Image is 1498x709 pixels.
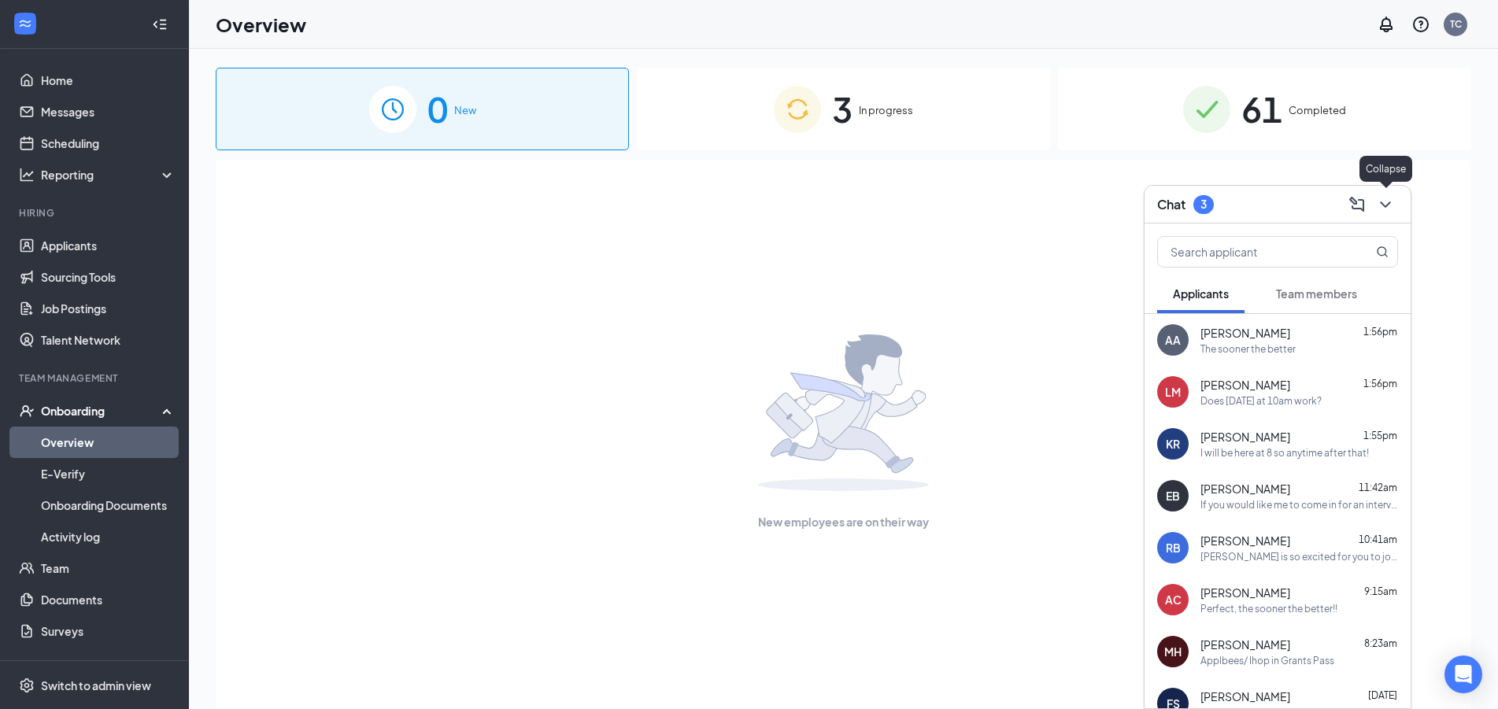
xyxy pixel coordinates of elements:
[758,513,929,530] span: New employees are on their way
[1200,377,1290,393] span: [PERSON_NAME]
[1166,540,1181,556] div: RB
[1173,286,1229,301] span: Applicants
[19,678,35,693] svg: Settings
[1200,689,1290,704] span: [PERSON_NAME]
[1377,15,1396,34] svg: Notifications
[41,127,176,159] a: Scheduling
[1450,17,1462,31] div: TC
[1363,326,1397,338] span: 1:56pm
[1376,246,1389,258] svg: MagnifyingGlass
[19,403,35,419] svg: UserCheck
[41,167,176,183] div: Reporting
[1364,585,1397,597] span: 9:15am
[1200,446,1369,460] div: I will be here at 8 so anytime after that!
[1345,192,1370,217] button: ComposeMessage
[1444,655,1482,693] div: Open Intercom Messenger
[1359,156,1412,182] div: Collapse
[1200,585,1290,600] span: [PERSON_NAME]
[41,427,176,458] a: Overview
[1241,82,1282,136] span: 61
[17,16,33,31] svg: WorkstreamLogo
[41,584,176,615] a: Documents
[427,82,448,136] span: 0
[41,261,176,293] a: Sourcing Tools
[19,206,172,220] div: Hiring
[1200,429,1290,445] span: [PERSON_NAME]
[1200,342,1296,356] div: The sooner the better
[41,96,176,127] a: Messages
[1200,550,1398,563] div: [PERSON_NAME] is so excited for you to join our team! Do you know anyone else who might be intere...
[1200,498,1398,511] div: If you would like me to come in for an interview [DATE] I am available to do so. Would you please...
[41,678,151,693] div: Switch to admin view
[1157,196,1185,213] h3: Chat
[152,17,168,32] svg: Collapse
[41,403,162,419] div: Onboarding
[1200,481,1290,497] span: [PERSON_NAME]
[41,230,176,261] a: Applicants
[41,293,176,324] a: Job Postings
[1165,592,1182,607] div: AC
[41,521,176,552] a: Activity log
[1364,637,1397,649] span: 8:23am
[1376,195,1395,214] svg: ChevronDown
[1165,384,1181,400] div: LM
[832,82,853,136] span: 3
[454,102,476,118] span: New
[1363,430,1397,441] span: 1:55pm
[1200,533,1290,548] span: [PERSON_NAME]
[1289,102,1346,118] span: Completed
[1166,436,1180,452] div: KR
[41,458,176,489] a: E-Verify
[1276,286,1357,301] span: Team members
[1359,534,1397,545] span: 10:41am
[19,371,172,385] div: Team Management
[19,167,35,183] svg: Analysis
[41,489,176,521] a: Onboarding Documents
[1200,602,1337,615] div: Perfect, the sooner the better!!
[1158,237,1345,267] input: Search applicant
[41,65,176,96] a: Home
[1164,644,1182,659] div: MH
[41,324,176,356] a: Talent Network
[1200,198,1207,211] div: 3
[1165,332,1181,348] div: AA
[1359,482,1397,493] span: 11:42am
[1200,325,1290,341] span: [PERSON_NAME]
[41,615,176,647] a: Surveys
[41,552,176,584] a: Team
[1200,394,1322,408] div: Does [DATE] at 10am work?
[1166,488,1180,504] div: EB
[1200,637,1290,652] span: [PERSON_NAME]
[1363,378,1397,390] span: 1:56pm
[1348,195,1367,214] svg: ComposeMessage
[1200,654,1334,667] div: Applbees/ Ihop in Grants Pass
[216,11,306,38] h1: Overview
[1411,15,1430,34] svg: QuestionInfo
[859,102,913,118] span: In progress
[1368,689,1397,701] span: [DATE]
[1373,192,1398,217] button: ChevronDown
